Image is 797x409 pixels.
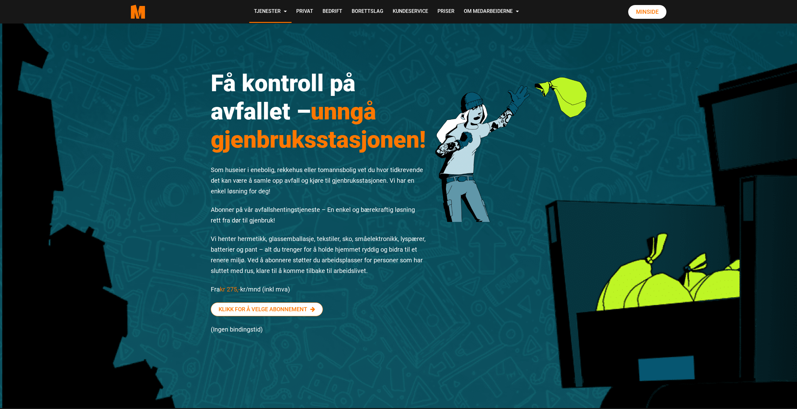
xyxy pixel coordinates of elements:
[211,233,426,276] p: Vi henter hermetikk, glassemballasje, tekstiler, sko, småelektronikk, lyspærer, batterier og pant...
[347,1,388,23] a: Borettslag
[388,1,433,23] a: Kundeservice
[318,1,347,23] a: Bedrift
[459,1,524,23] a: Om Medarbeiderne
[211,284,426,295] p: Fra kr/mnd (inkl mva)
[211,97,426,153] span: unngå gjenbruksstasjonen!
[211,302,323,316] a: Klikk for å velge abonnement
[433,1,459,23] a: Priser
[211,204,426,226] p: Abonner på vår avfallshentingstjeneste – En enkel og bærekraftig løsning rett fra dør til gjenbruk!
[435,55,587,222] img: 201222 Rydde Karakter 3 1
[220,286,240,293] span: kr 275,-
[249,1,292,23] a: Tjenester
[292,1,318,23] a: Privat
[628,5,666,19] a: Minside
[211,165,426,197] p: Som huseier i enebolig, rekkehus eller tomannsbolig vet du hvor tidkrevende det kan være å samle ...
[211,324,426,335] p: (Ingen bindingstid)
[211,69,426,154] h1: Få kontroll på avfallet –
